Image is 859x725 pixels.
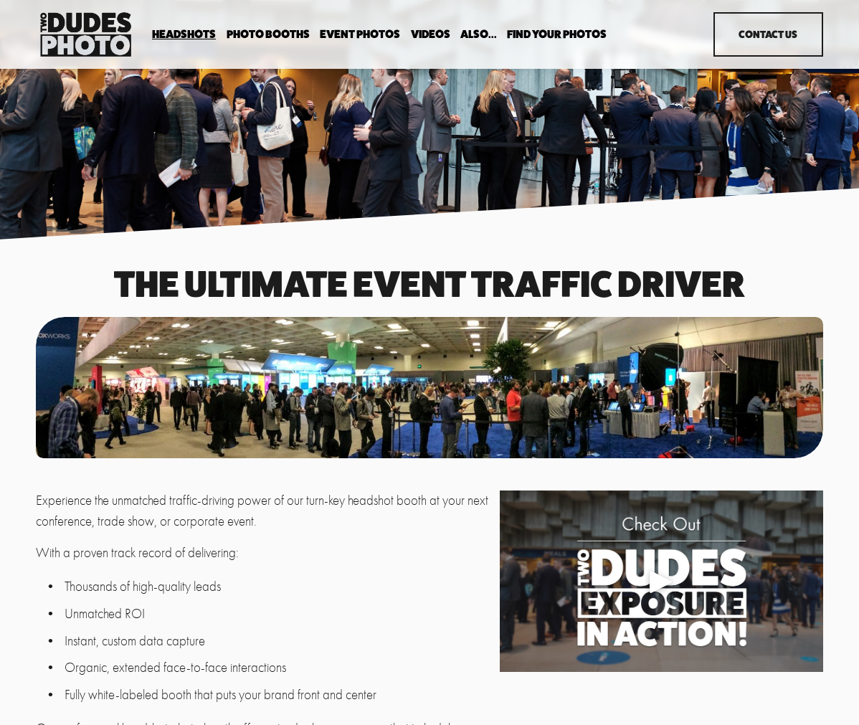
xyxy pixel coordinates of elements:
[227,29,310,40] span: Photo Booths
[713,12,823,57] a: Contact Us
[65,631,492,651] p: Instant, custom data capture
[507,29,607,40] span: Find Your Photos
[644,564,678,599] div: Play
[460,29,497,40] span: Also...
[65,577,492,597] p: Thousands of high-quality leads
[411,28,450,42] a: Videos
[507,28,607,42] a: folder dropdown
[65,685,492,705] p: Fully white-labeled booth that puts your brand front and center
[36,267,822,301] h1: The Ultimate event traffic driver
[320,28,400,42] a: Event Photos
[65,658,492,678] p: Organic, extended face-to-face interactions
[152,29,216,40] span: Headshots
[227,28,310,42] a: folder dropdown
[36,543,492,563] p: With a proven track record of delivering:
[36,9,135,60] img: Two Dudes Photo | Headshots, Portraits &amp; Photo Booths
[152,28,216,42] a: folder dropdown
[36,491,492,531] p: Experience the unmatched traffic-driving power of our turn-key headshot booth at your next confer...
[460,28,497,42] a: folder dropdown
[65,604,492,624] p: Unmatched ROI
